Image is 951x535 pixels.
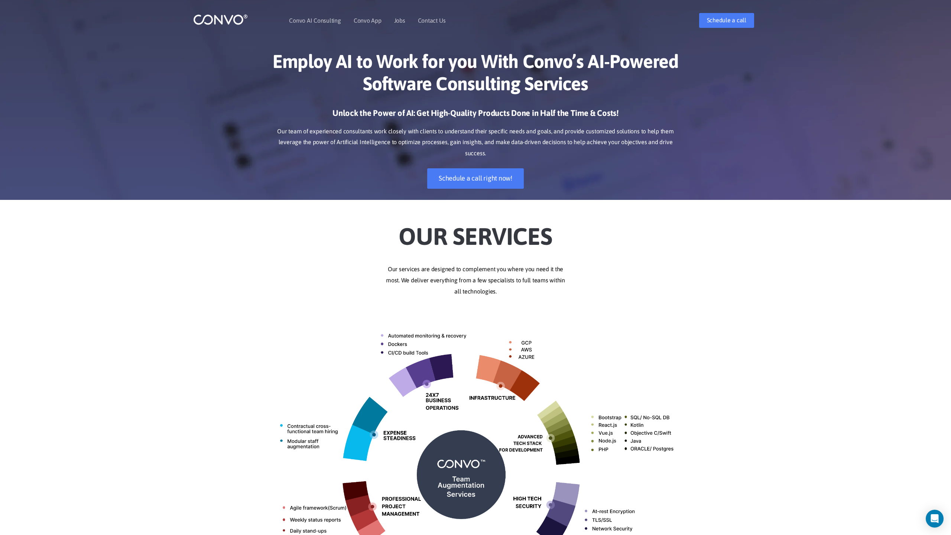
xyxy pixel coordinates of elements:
a: Contact Us [418,17,446,23]
div: Open Intercom Messenger [926,510,944,528]
h2: Our Services [269,211,682,253]
h3: Unlock the Power of AI: Get High-Quality Products Done in Half the Time & Costs! [269,108,682,124]
a: Schedule a call [699,13,754,28]
a: Convo AI Consulting [289,17,341,23]
a: Convo App [354,17,382,23]
h1: Employ AI to Work for you With Convo’s AI-Powered Software Consulting Services [269,50,682,100]
a: Schedule a call right now! [427,168,524,189]
a: Jobs [394,17,405,23]
img: logo_1.png [193,14,248,25]
p: Our services are designed to complement you where you need it the most. We deliver everything fro... [269,264,682,297]
p: Our team of experienced consultants work closely with clients to understand their specific needs ... [269,126,682,159]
